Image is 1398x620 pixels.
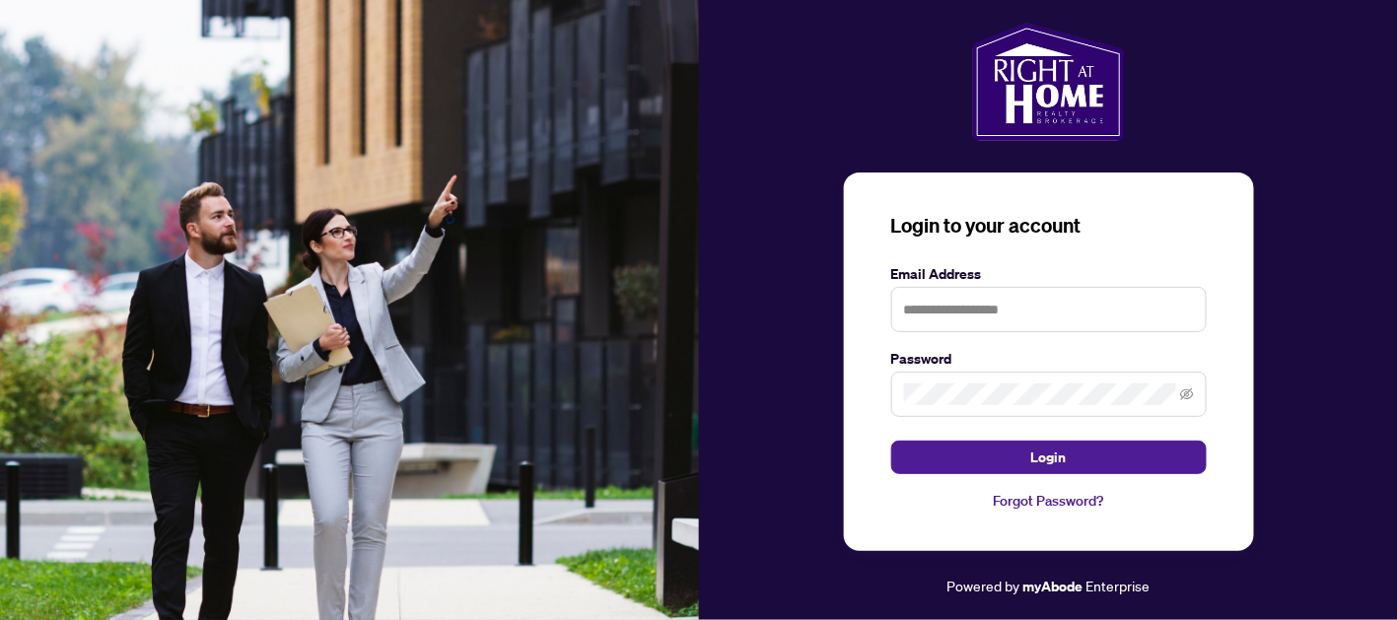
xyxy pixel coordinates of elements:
[891,348,1207,370] label: Password
[891,441,1207,474] button: Login
[891,263,1207,285] label: Email Address
[972,23,1125,141] img: ma-logo
[1023,576,1083,597] a: myAbode
[1180,387,1194,401] span: eye-invisible
[947,577,1020,594] span: Powered by
[1031,442,1067,473] span: Login
[891,212,1207,240] h3: Login to your account
[1086,577,1151,594] span: Enterprise
[891,490,1207,512] a: Forgot Password?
